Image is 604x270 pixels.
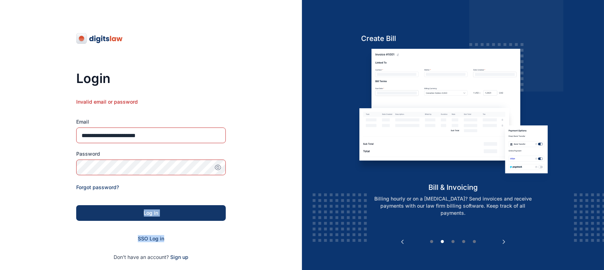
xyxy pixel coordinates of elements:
[76,205,226,221] button: Log in
[471,238,478,245] button: 5
[76,150,226,157] label: Password
[354,49,552,182] img: bill-and-invoicin
[138,235,164,242] a: SSO Log in
[354,182,552,192] h5: bill & invoicing
[500,238,507,245] button: Next
[76,118,226,125] label: Email
[76,184,119,190] a: Forgot password?
[88,209,214,217] div: Log in
[428,238,435,245] button: 1
[76,71,226,85] h3: Login
[76,98,226,118] div: Invalid email or password
[76,33,123,44] img: digitslaw-logo
[399,238,406,245] button: Previous
[439,238,446,245] button: 2
[170,254,188,260] a: Sign up
[362,195,544,217] p: Billing hourly or on a [MEDICAL_DATA]? Send invoices and receive payments with our law firm billi...
[449,238,457,245] button: 3
[354,33,552,43] h5: Create Bill
[460,238,467,245] button: 4
[170,254,188,261] span: Sign up
[76,254,226,261] p: Don't have an account?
